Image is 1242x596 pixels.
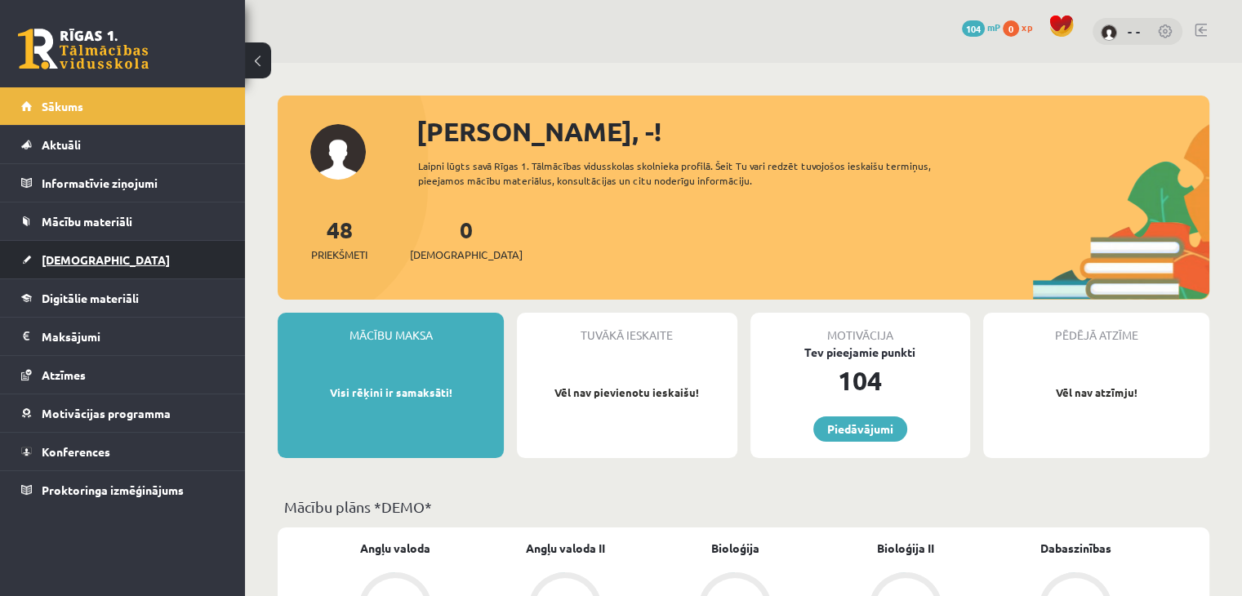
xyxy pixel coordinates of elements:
a: Konferences [21,433,225,470]
p: Mācību plāns *DEMO* [284,496,1203,518]
a: Angļu valoda [360,540,430,557]
a: Angļu valoda II [526,540,605,557]
img: - - [1101,24,1117,41]
span: 0 [1003,20,1019,37]
div: Pēdējā atzīme [983,313,1209,344]
div: Motivācija [750,313,970,344]
span: mP [987,20,1000,33]
p: Vēl nav pievienotu ieskaišu! [525,385,728,401]
div: Tuvākā ieskaite [517,313,737,344]
a: Mācību materiāli [21,202,225,240]
a: - - [1128,23,1141,39]
a: 0 xp [1003,20,1040,33]
div: Mācību maksa [278,313,504,344]
a: Dabaszinības [1039,540,1111,557]
span: Aktuāli [42,137,81,152]
span: Motivācijas programma [42,406,171,420]
a: Digitālie materiāli [21,279,225,317]
p: Vēl nav atzīmju! [991,385,1201,401]
span: Atzīmes [42,367,86,382]
div: Laipni lūgts savā Rīgas 1. Tālmācības vidusskolas skolnieka profilā. Šeit Tu vari redzēt tuvojošo... [418,158,977,188]
a: Atzīmes [21,356,225,394]
a: 48Priekšmeti [311,215,367,263]
span: Proktoringa izmēģinājums [42,483,184,497]
a: Proktoringa izmēģinājums [21,471,225,509]
span: Mācību materiāli [42,214,132,229]
a: Rīgas 1. Tālmācības vidusskola [18,29,149,69]
div: 104 [750,361,970,400]
div: [PERSON_NAME], -! [416,112,1209,151]
a: Maksājumi [21,318,225,355]
a: [DEMOGRAPHIC_DATA] [21,241,225,278]
a: Bioloģija II [877,540,934,557]
a: Informatīvie ziņojumi [21,164,225,202]
legend: Maksājumi [42,318,225,355]
span: Digitālie materiāli [42,291,139,305]
span: Konferences [42,444,110,459]
span: [DEMOGRAPHIC_DATA] [410,247,523,263]
a: Aktuāli [21,126,225,163]
a: Piedāvājumi [813,416,907,442]
a: Sākums [21,87,225,125]
a: Motivācijas programma [21,394,225,432]
legend: Informatīvie ziņojumi [42,164,225,202]
a: 104 mP [962,20,1000,33]
span: xp [1022,20,1032,33]
span: Priekšmeti [311,247,367,263]
span: Sākums [42,99,83,113]
div: Tev pieejamie punkti [750,344,970,361]
span: [DEMOGRAPHIC_DATA] [42,252,170,267]
a: 0[DEMOGRAPHIC_DATA] [410,215,523,263]
p: Visi rēķini ir samaksāti! [286,385,496,401]
span: 104 [962,20,985,37]
a: Bioloģija [711,540,759,557]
